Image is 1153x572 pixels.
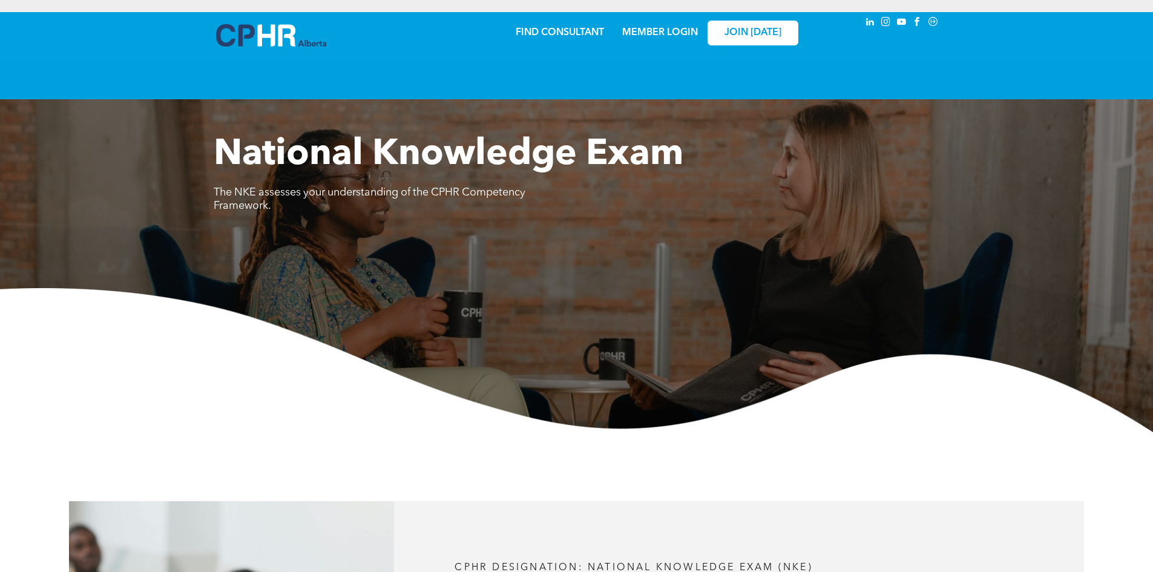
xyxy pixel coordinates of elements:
[895,15,908,31] a: youtube
[879,15,893,31] a: instagram
[214,137,683,173] span: National Knowledge Exam
[216,24,326,47] img: A blue and white logo for cp alberta
[864,15,877,31] a: linkedin
[927,15,940,31] a: Social network
[724,27,781,39] span: JOIN [DATE]
[708,21,798,45] a: JOIN [DATE]
[214,187,525,211] span: The NKE assesses your understanding of the CPHR Competency Framework.
[911,15,924,31] a: facebook
[516,28,604,38] a: FIND CONSULTANT
[622,28,698,38] a: MEMBER LOGIN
